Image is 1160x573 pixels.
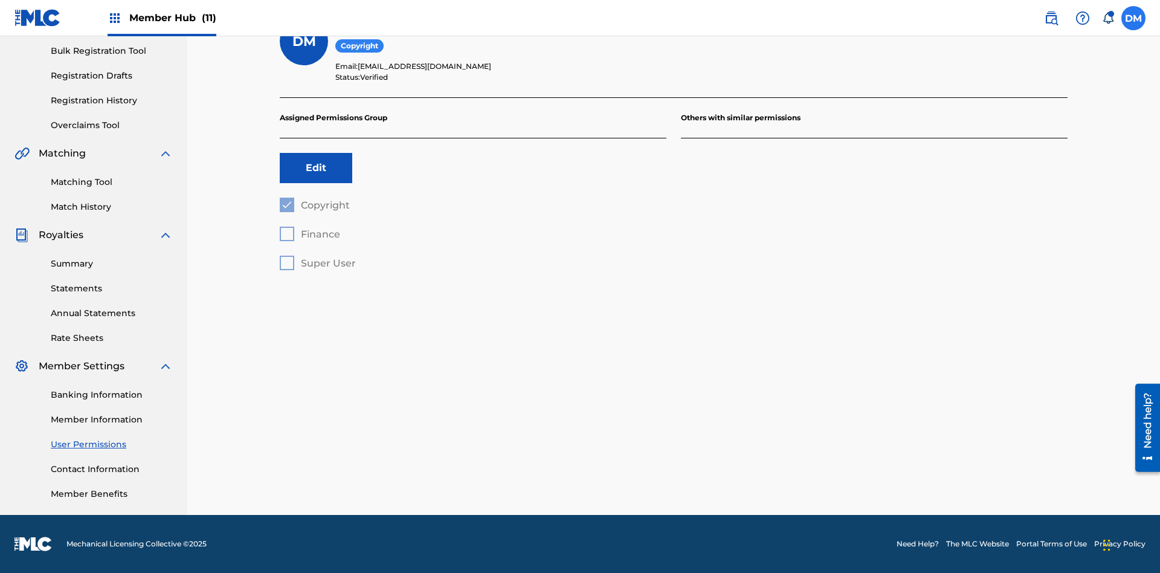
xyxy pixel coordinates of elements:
a: Privacy Policy [1094,539,1145,549]
a: Public Search [1039,6,1063,30]
span: Member Hub [129,11,216,25]
img: expand [158,146,173,161]
p: Others with similar permissions [681,98,1068,138]
a: Annual Statements [51,307,173,320]
a: Member Information [51,413,173,426]
img: expand [158,228,173,242]
img: expand [158,359,173,374]
a: Banking Information [51,389,173,401]
span: Royalties [39,228,83,242]
span: Member Settings [39,359,124,374]
div: Notifications [1102,12,1114,24]
a: Member Benefits [51,488,173,500]
img: Top Rightsholders [108,11,122,25]
span: (11) [202,12,216,24]
button: Edit [280,153,352,183]
span: Matching [39,146,86,161]
a: Statements [51,282,173,295]
span: [EMAIL_ADDRESS][DOMAIN_NAME] [358,62,491,71]
a: Rate Sheets [51,332,173,345]
a: Matching Tool [51,176,173,189]
span: Mechanical Licensing Collective © 2025 [66,539,207,549]
img: Matching [14,146,30,161]
div: Drag [1103,527,1110,563]
a: Registration History [51,94,173,107]
a: Bulk Registration Tool [51,45,173,57]
img: Royalties [14,228,29,242]
img: logo [14,537,52,551]
iframe: Chat Widget [1100,515,1160,573]
iframe: Resource Center [1126,379,1160,478]
span: Verified [360,73,388,82]
span: Copyright [335,39,384,53]
img: Member Settings [14,359,29,374]
img: search [1044,11,1058,25]
a: The MLC Website [946,539,1009,549]
a: User Permissions [51,438,173,451]
a: Portal Terms of Use [1016,539,1087,549]
img: help [1075,11,1090,25]
a: Overclaims Tool [51,119,173,132]
a: Need Help? [897,539,939,549]
div: User Menu [1121,6,1145,30]
img: MLC Logo [14,9,61,27]
a: Contact Information [51,463,173,476]
p: Email: [335,61,1068,72]
a: Summary [51,257,173,270]
p: Status: [335,72,1068,83]
div: Help [1071,6,1095,30]
a: Match History [51,201,173,213]
span: DM [292,33,316,50]
p: Assigned Permissions Group [280,98,666,138]
a: Registration Drafts [51,70,173,82]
